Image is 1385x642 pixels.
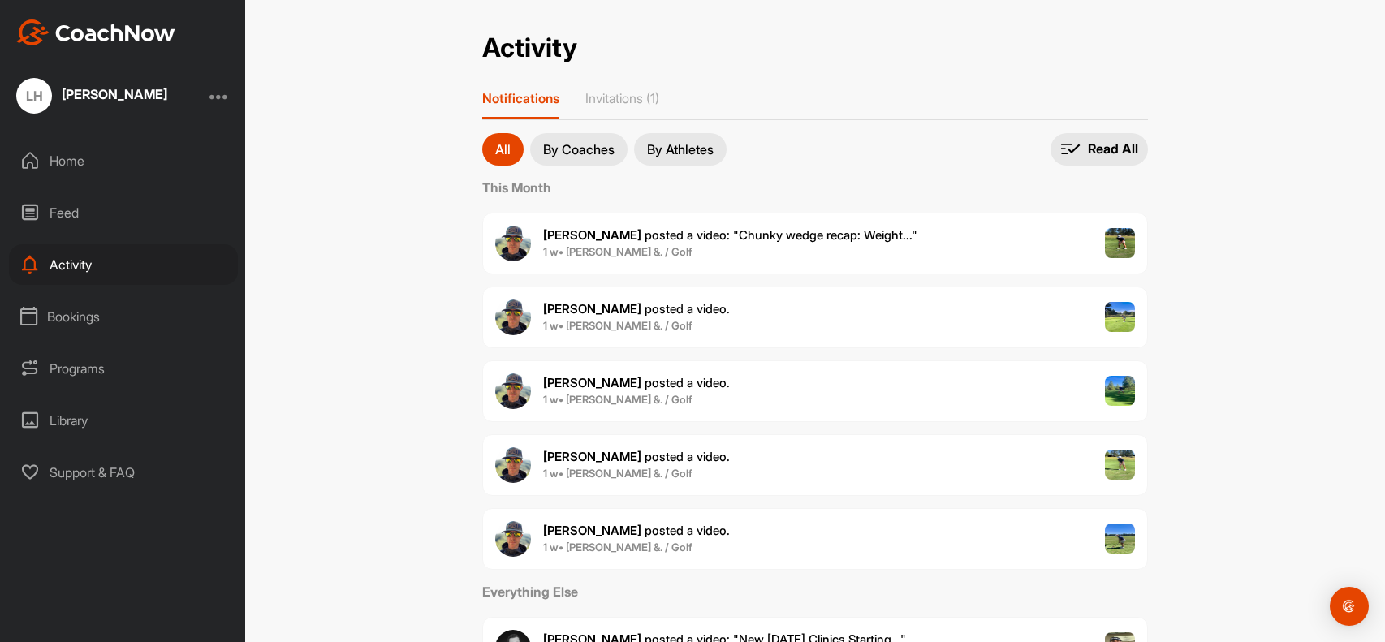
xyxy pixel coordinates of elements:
[585,90,659,106] p: Invitations (1)
[543,375,730,390] span: posted a video .
[543,467,692,480] b: 1 w • [PERSON_NAME] &. / Golf
[9,192,238,233] div: Feed
[495,299,531,335] img: user avatar
[9,348,238,389] div: Programs
[1088,140,1138,157] p: Read All
[495,521,531,557] img: user avatar
[495,226,531,261] img: user avatar
[482,32,577,64] h2: Activity
[634,133,727,166] button: By Athletes
[9,296,238,337] div: Bookings
[482,133,524,166] button: All
[543,227,641,243] b: [PERSON_NAME]
[543,523,641,538] b: [PERSON_NAME]
[543,449,641,464] b: [PERSON_NAME]
[543,393,692,406] b: 1 w • [PERSON_NAME] &. / Golf
[1105,524,1136,554] img: post image
[482,90,559,106] p: Notifications
[1105,450,1136,480] img: post image
[543,541,692,554] b: 1 w • [PERSON_NAME] &. / Golf
[543,523,730,538] span: posted a video .
[16,19,175,45] img: CoachNow
[543,319,692,332] b: 1 w • [PERSON_NAME] &. / Golf
[543,375,641,390] b: [PERSON_NAME]
[9,140,238,181] div: Home
[543,143,615,156] p: By Coaches
[1105,302,1136,333] img: post image
[543,301,730,317] span: posted a video .
[9,452,238,493] div: Support & FAQ
[543,245,692,258] b: 1 w • [PERSON_NAME] &. / Golf
[543,301,641,317] b: [PERSON_NAME]
[495,373,531,409] img: user avatar
[482,582,1148,601] label: Everything Else
[1330,587,1369,626] div: Open Intercom Messenger
[9,400,238,441] div: Library
[16,78,52,114] div: LH
[9,244,238,285] div: Activity
[647,143,714,156] p: By Athletes
[62,88,167,101] div: [PERSON_NAME]
[495,447,531,483] img: user avatar
[530,133,628,166] button: By Coaches
[495,143,511,156] p: All
[482,178,1148,197] label: This Month
[543,227,917,243] span: posted a video : " Chunky wedge recap: Weight... "
[1105,228,1136,259] img: post image
[1105,376,1136,407] img: post image
[543,449,730,464] span: posted a video .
